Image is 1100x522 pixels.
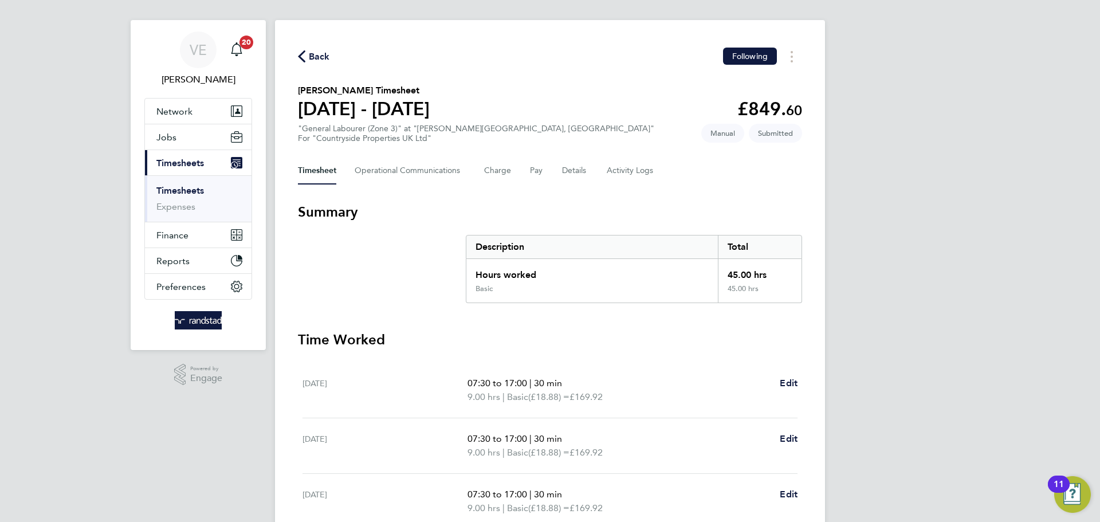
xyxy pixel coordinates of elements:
a: Go to home page [144,311,252,329]
nav: Main navigation [131,20,266,350]
span: This timesheet was manually created. [701,124,744,143]
span: Back [309,50,330,64]
span: (£18.88) = [528,447,569,458]
span: | [529,489,532,500]
span: Finance [156,230,188,241]
span: £169.92 [569,447,603,458]
span: | [529,433,532,444]
span: | [502,503,505,513]
button: Network [145,99,252,124]
span: Edit [780,489,797,500]
span: 07:30 to 17:00 [467,433,527,444]
div: Total [718,236,802,258]
div: [DATE] [302,376,467,404]
button: Timesheets [145,150,252,175]
button: Activity Logs [607,157,655,185]
a: Powered byEngage [174,364,223,386]
img: randstad-logo-retina.png [175,311,222,329]
span: Vicky Egan [144,73,252,87]
span: Jobs [156,132,176,143]
span: Basic [507,501,528,515]
div: Summary [466,235,802,303]
span: £169.92 [569,391,603,402]
button: Back [298,49,330,64]
button: Operational Communications [355,157,466,185]
div: 11 [1054,484,1064,499]
div: "General Labourer (Zone 3)" at "[PERSON_NAME][GEOGRAPHIC_DATA], [GEOGRAPHIC_DATA]" [298,124,654,143]
span: Edit [780,378,797,388]
span: Reports [156,256,190,266]
div: 45.00 hrs [718,284,802,303]
span: 30 min [534,378,562,388]
a: Expenses [156,201,195,212]
span: | [529,378,532,388]
h2: [PERSON_NAME] Timesheet [298,84,430,97]
span: 07:30 to 17:00 [467,489,527,500]
span: 07:30 to 17:00 [467,378,527,388]
span: 30 min [534,489,562,500]
span: Following [732,51,768,61]
span: Powered by [190,364,222,374]
div: Timesheets [145,175,252,222]
button: Details [562,157,588,185]
button: Timesheets Menu [781,48,802,65]
span: Edit [780,433,797,444]
h3: Time Worked [298,331,802,349]
button: Reports [145,248,252,273]
span: Engage [190,374,222,383]
a: Edit [780,488,797,501]
div: For "Countryside Properties UK Ltd" [298,134,654,143]
button: Following [723,48,777,65]
span: 30 min [534,433,562,444]
span: 60 [786,102,802,119]
button: Open Resource Center, 11 new notifications [1054,476,1091,513]
span: 9.00 hrs [467,503,500,513]
a: VE[PERSON_NAME] [144,32,252,87]
button: Preferences [145,274,252,299]
span: Basic [507,390,528,404]
button: Jobs [145,124,252,150]
app-decimal: £849. [737,98,802,120]
div: 45.00 hrs [718,259,802,284]
span: Preferences [156,281,206,292]
button: Finance [145,222,252,248]
a: 20 [225,32,248,68]
button: Timesheet [298,157,336,185]
span: (£18.88) = [528,503,569,513]
span: This timesheet is Submitted. [749,124,802,143]
span: £169.92 [569,503,603,513]
div: Description [466,236,718,258]
span: 20 [239,36,253,49]
span: 9.00 hrs [467,391,500,402]
span: Timesheets [156,158,204,168]
span: Basic [507,446,528,460]
span: (£18.88) = [528,391,569,402]
div: [DATE] [302,488,467,515]
a: Edit [780,432,797,446]
a: Timesheets [156,185,204,196]
a: Edit [780,376,797,390]
h3: Summary [298,203,802,221]
span: | [502,447,505,458]
span: VE [190,42,207,57]
div: Basic [476,284,493,293]
div: Hours worked [466,259,718,284]
button: Pay [530,157,544,185]
button: Charge [484,157,512,185]
span: | [502,391,505,402]
h1: [DATE] - [DATE] [298,97,430,120]
span: Network [156,106,192,117]
div: [DATE] [302,432,467,460]
span: 9.00 hrs [467,447,500,458]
